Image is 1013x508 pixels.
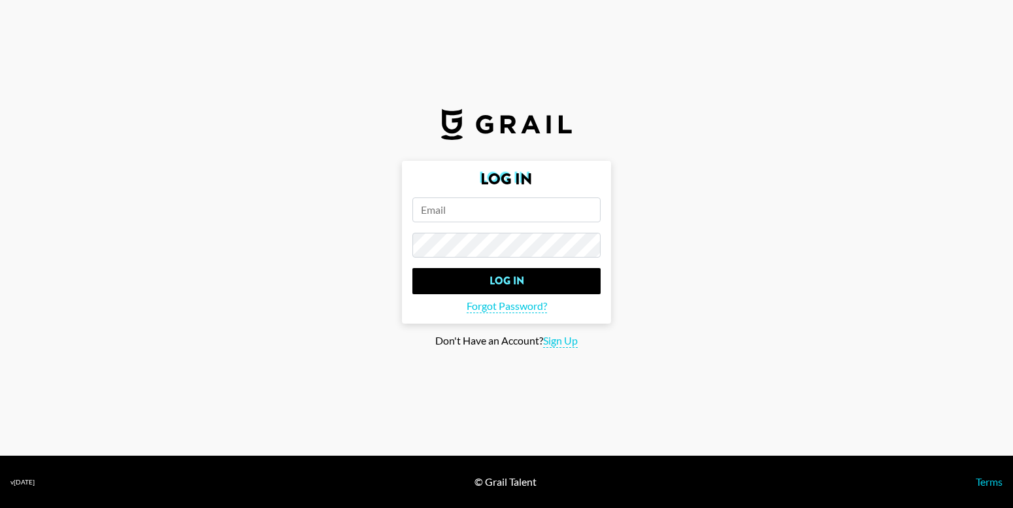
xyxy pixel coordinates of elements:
img: Grail Talent Logo [441,109,572,140]
span: Forgot Password? [467,299,547,313]
div: Don't Have an Account? [10,334,1003,348]
div: © Grail Talent [474,475,537,488]
input: Email [412,197,601,222]
span: Sign Up [543,334,578,348]
h2: Log In [412,171,601,187]
a: Terms [976,475,1003,488]
div: v [DATE] [10,478,35,486]
input: Log In [412,268,601,294]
